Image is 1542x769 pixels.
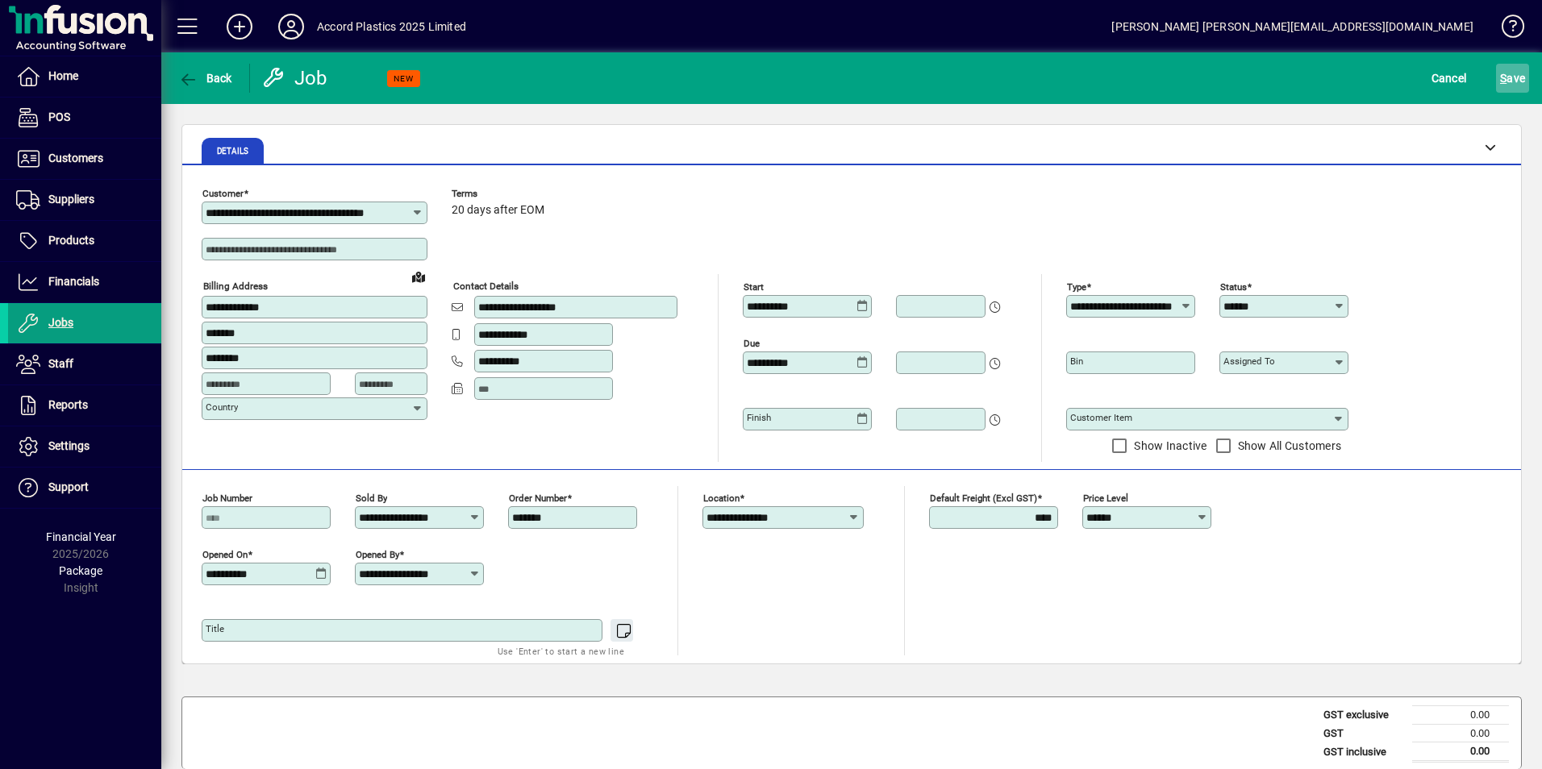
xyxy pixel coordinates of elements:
[48,275,99,288] span: Financials
[1070,355,1083,367] mat-label: Bin
[509,493,567,504] mat-label: Order number
[744,338,760,349] mat-label: Due
[8,385,161,426] a: Reports
[174,64,236,93] button: Back
[48,152,103,164] span: Customers
[48,357,73,370] span: Staff
[8,180,161,220] a: Suppliers
[48,69,78,82] span: Home
[265,12,317,41] button: Profile
[217,148,248,156] span: Details
[202,549,248,560] mat-label: Opened On
[8,426,161,467] a: Settings
[452,189,548,199] span: Terms
[744,281,764,293] mat-label: Start
[406,264,431,289] a: View on map
[48,110,70,123] span: POS
[48,193,94,206] span: Suppliers
[1500,72,1507,85] span: S
[1223,355,1275,367] mat-label: Assigned to
[8,344,161,384] a: Staff
[1315,742,1412,762] td: GST inclusive
[394,73,414,84] span: NEW
[1070,412,1132,423] mat-label: Customer Item
[498,642,624,660] mat-hint: Use 'Enter' to start a new line
[1500,65,1525,91] span: ave
[1235,438,1342,454] label: Show All Customers
[1412,742,1509,762] td: 0.00
[206,401,238,413] mat-label: Country
[214,12,265,41] button: Add
[8,468,161,508] a: Support
[8,56,161,97] a: Home
[1315,724,1412,742] td: GST
[1220,281,1247,293] mat-label: Status
[178,72,232,85] span: Back
[8,262,161,302] a: Financials
[356,549,399,560] mat-label: Opened by
[1131,438,1207,454] label: Show Inactive
[48,439,90,452] span: Settings
[48,398,88,411] span: Reports
[452,204,544,217] span: 20 days after EOM
[1427,64,1471,93] button: Cancel
[202,493,252,504] mat-label: Job number
[59,564,102,577] span: Package
[8,139,161,179] a: Customers
[1412,724,1509,742] td: 0.00
[1111,14,1473,39] div: [PERSON_NAME] [PERSON_NAME][EMAIL_ADDRESS][DOMAIN_NAME]
[1412,706,1509,725] td: 0.00
[46,530,116,543] span: Financial Year
[161,64,250,93] app-page-header-button: Back
[262,65,331,91] div: Job
[356,493,387,504] mat-label: Sold by
[1432,65,1467,91] span: Cancel
[202,188,244,199] mat-label: Customer
[48,316,73,329] span: Jobs
[1067,281,1086,293] mat-label: Type
[1490,3,1522,56] a: Knowledge Base
[930,493,1037,504] mat-label: Default Freight (excl GST)
[48,480,89,493] span: Support
[317,14,466,39] div: Accord Plastics 2025 Limited
[8,98,161,138] a: POS
[1496,64,1529,93] button: Save
[1083,493,1128,504] mat-label: Price Level
[206,623,224,634] mat-label: Title
[48,234,94,247] span: Products
[747,412,771,423] mat-label: Finish
[8,221,161,261] a: Products
[703,493,740,504] mat-label: Location
[1315,706,1412,725] td: GST exclusive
